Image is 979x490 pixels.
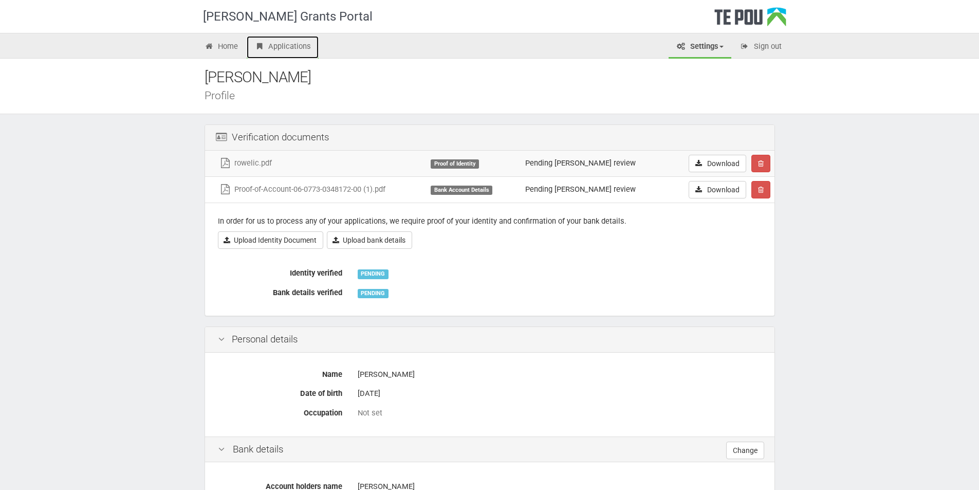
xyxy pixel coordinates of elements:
[197,36,246,59] a: Home
[521,151,665,177] td: Pending [PERSON_NAME] review
[669,36,731,59] a: Settings
[205,90,790,101] div: Profile
[210,404,350,419] label: Occupation
[358,408,762,419] div: Not set
[431,159,479,169] div: Proof of Identity
[210,385,350,399] label: Date of birth
[218,216,762,227] p: In order for us to process any of your applications, we require proof of your identity and confir...
[205,437,774,463] div: Bank details
[210,264,350,279] label: Identity verified
[247,36,319,59] a: Applications
[358,385,762,403] div: [DATE]
[358,269,389,279] div: PENDING
[210,284,350,298] label: Bank details verified
[689,155,746,172] a: Download
[218,231,323,249] a: Upload Identity Document
[205,327,774,353] div: Personal details
[219,158,272,168] a: rowelic.pdf
[205,125,774,151] div: Verification documents
[726,442,764,459] a: Change
[732,36,789,59] a: Sign out
[210,366,350,380] label: Name
[431,186,492,195] div: Bank Account Details
[327,231,412,249] a: Upload bank details
[205,66,790,88] div: [PERSON_NAME]
[714,7,786,33] div: Te Pou Logo
[358,289,389,298] div: PENDING
[689,181,746,198] a: Download
[358,366,762,384] div: [PERSON_NAME]
[521,176,665,203] td: Pending [PERSON_NAME] review
[219,185,385,194] a: Proof-of-Account-06-0773-0348172-00 (1).pdf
